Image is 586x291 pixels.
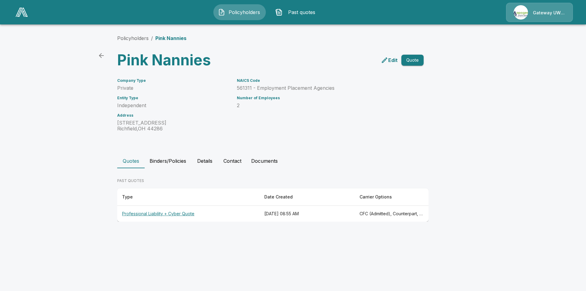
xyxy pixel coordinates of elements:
[271,4,323,20] button: Past quotes IconPast quotes
[117,178,429,184] p: PAST QUOTES
[237,85,409,91] p: 561311 - Employment Placement Agencies
[401,55,424,66] button: Quote
[117,96,230,100] h6: Entity Type
[237,78,409,83] h6: NAICS Code
[285,9,319,16] span: Past quotes
[246,154,283,168] button: Documents
[259,188,355,206] th: Date Created
[117,85,230,91] p: Private
[117,113,230,118] h6: Address
[145,154,191,168] button: Binders/Policies
[117,35,186,42] nav: breadcrumb
[228,9,261,16] span: Policyholders
[388,56,398,64] p: Edit
[117,206,259,222] th: Professional Liability + Cyber Quote
[237,103,409,108] p: 2
[151,35,153,42] li: /
[191,154,219,168] button: Details
[355,188,429,206] th: Carrier Options
[117,188,259,206] th: Type
[218,9,225,16] img: Policyholders Icon
[155,35,186,42] p: Pink Nannies
[117,52,268,69] h3: Pink Nannies
[117,188,429,222] table: responsive table
[95,49,107,62] a: back
[117,154,469,168] div: policyholder tabs
[213,4,266,20] button: Policyholders IconPolicyholders
[275,9,283,16] img: Past quotes Icon
[355,206,429,222] th: CFC (Admitted), Counterpart, Beazley, CFC, Tokio Marine TMHCC (Non-Admitted), Arch, At-Bay (Non-A...
[380,55,399,65] a: edit
[117,78,230,83] h6: Company Type
[219,154,246,168] button: Contact
[237,96,409,100] h6: Number of Employees
[117,35,149,41] a: Policyholders
[117,154,145,168] button: Quotes
[16,8,28,17] img: AA Logo
[117,103,230,108] p: Independent
[259,206,355,222] th: [DATE] 08:55 AM
[117,120,230,132] p: [STREET_ADDRESS] Richfield , OH 44286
